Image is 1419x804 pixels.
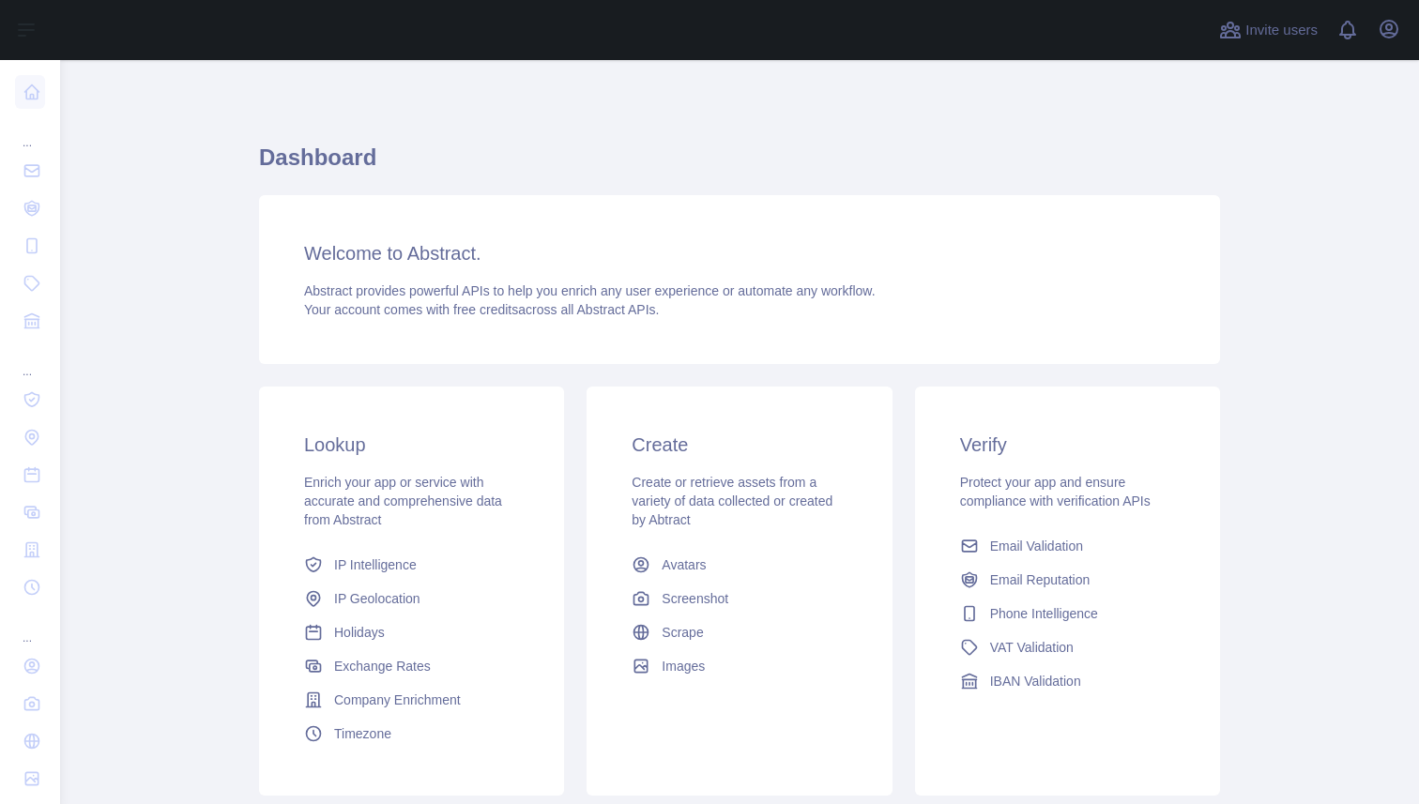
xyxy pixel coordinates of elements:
[1215,15,1321,45] button: Invite users
[297,649,526,683] a: Exchange Rates
[624,615,854,649] a: Scrape
[990,537,1083,555] span: Email Validation
[662,657,705,675] span: Images
[334,657,431,675] span: Exchange Rates
[334,589,420,608] span: IP Geolocation
[334,623,385,642] span: Holidays
[662,555,706,574] span: Avatars
[297,717,526,751] a: Timezone
[304,475,502,527] span: Enrich your app or service with accurate and comprehensive data from Abstract
[304,283,876,298] span: Abstract provides powerful APIs to help you enrich any user experience or automate any workflow.
[297,582,526,615] a: IP Geolocation
[990,672,1081,690] span: IBAN Validation
[632,432,847,458] h3: Create
[624,548,854,582] a: Avatars
[990,638,1074,657] span: VAT Validation
[953,630,1182,664] a: VAT Validation
[624,649,854,683] a: Images
[304,302,659,317] span: Your account comes with across all Abstract APIs.
[297,683,526,717] a: Company Enrichment
[304,432,519,458] h3: Lookup
[1245,20,1318,41] span: Invite users
[953,563,1182,597] a: Email Reputation
[960,475,1151,508] span: Protect your app and ensure compliance with verification APIs
[624,582,854,615] a: Screenshot
[334,555,417,574] span: IP Intelligence
[632,475,832,527] span: Create or retrieve assets from a variety of data collected or created by Abtract
[334,724,391,743] span: Timezone
[953,597,1182,630] a: Phone Intelligence
[662,623,703,642] span: Scrape
[662,589,728,608] span: Screenshot
[990,604,1098,623] span: Phone Intelligence
[259,143,1220,188] h1: Dashboard
[990,570,1091,589] span: Email Reputation
[297,548,526,582] a: IP Intelligence
[15,341,45,379] div: ...
[960,432,1175,458] h3: Verify
[15,113,45,150] div: ...
[953,529,1182,563] a: Email Validation
[297,615,526,649] a: Holidays
[453,302,518,317] span: free credits
[15,608,45,645] div: ...
[304,240,1175,266] h3: Welcome to Abstract.
[334,690,461,709] span: Company Enrichment
[953,664,1182,698] a: IBAN Validation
